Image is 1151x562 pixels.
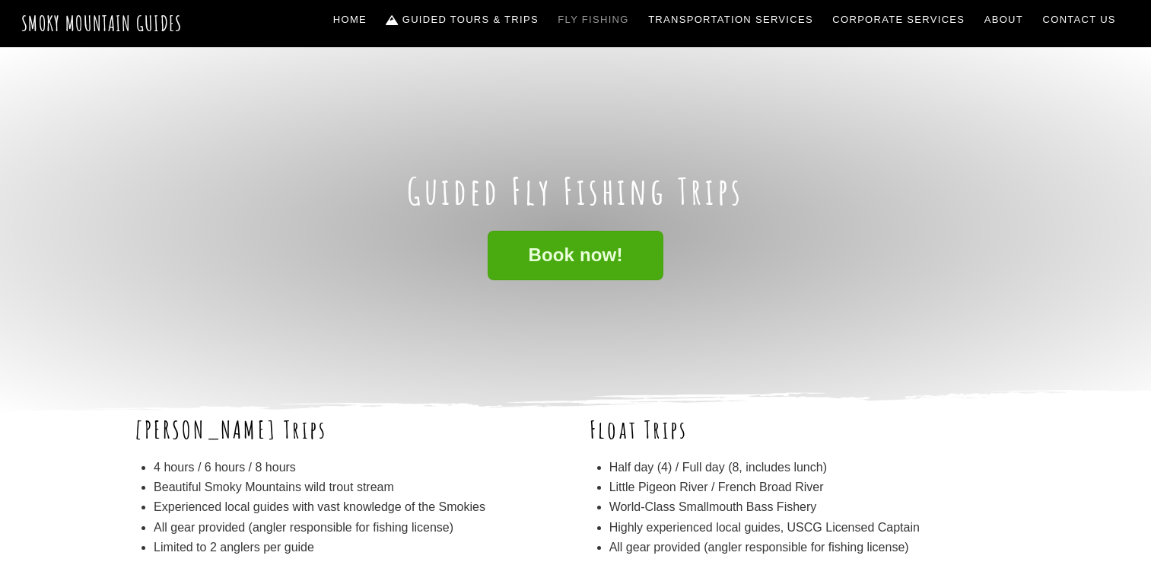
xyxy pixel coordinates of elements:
a: Guided Tours & Trips [380,4,545,36]
a: Book now! [488,231,663,280]
a: Corporate Services [827,4,971,36]
a: Contact Us [1037,4,1122,36]
a: Smoky Mountain Guides [21,11,183,36]
a: Fly Fishing [552,4,635,36]
li: Highly experienced local guides, USCG Licensed Captain [609,518,1017,538]
li: World-Class Smallmouth Bass Fishery [609,497,1017,517]
li: 4 hours / 6 hours / 8 hours [154,458,561,477]
li: Little Pigeon River / French Broad River [609,477,1017,497]
li: Half day (4) / Full day (8, includes lunch) [609,458,1017,477]
span: Book now! [528,247,622,263]
a: About [978,4,1029,36]
li: All gear provided (angler responsible for fishing license) [609,538,1017,557]
b: Float Trips [590,414,688,445]
li: Experienced local guides with vast knowledge of the Smokies [154,497,561,517]
li: All gear provided (angler responsible for fishing license) [154,518,561,538]
b: [PERSON_NAME] Trips [135,414,328,445]
h1: Guided Fly Fishing Trips [135,169,1017,213]
li: Beautiful Smoky Mountains wild trout stream [154,477,561,497]
li: Limited to 2 anglers per guide [154,538,561,557]
a: Home [327,4,373,36]
a: Transportation Services [642,4,819,36]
